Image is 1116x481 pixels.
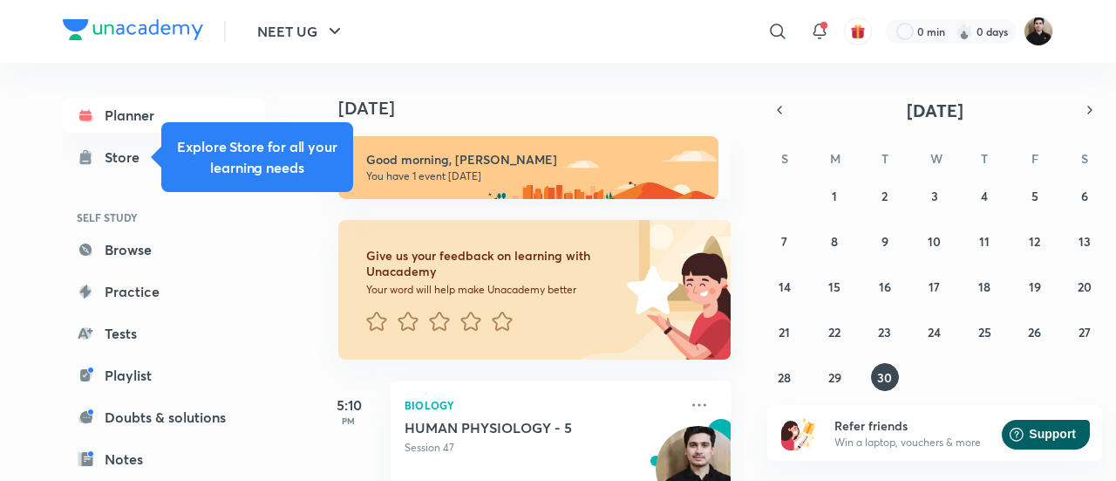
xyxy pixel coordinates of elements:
abbr: September 2, 2025 [881,188,888,204]
button: September 17, 2025 [921,272,949,300]
button: September 28, 2025 [771,363,799,391]
button: September 11, 2025 [970,227,998,255]
button: September 29, 2025 [820,363,848,391]
abbr: Sunday [781,150,788,167]
button: September 9, 2025 [871,227,899,255]
abbr: September 4, 2025 [981,188,988,204]
p: Win a laptop, vouchers & more [834,435,1049,450]
abbr: September 21, 2025 [779,324,790,340]
button: September 7, 2025 [771,227,799,255]
abbr: September 30, 2025 [877,369,892,386]
button: September 13, 2025 [1071,227,1099,255]
abbr: September 7, 2025 [781,233,787,250]
abbr: September 27, 2025 [1079,324,1091,340]
a: Store [63,140,265,175]
button: September 10, 2025 [921,227,949,255]
button: September 1, 2025 [820,182,848,210]
p: Biology [405,395,678,416]
abbr: Friday [1031,150,1038,167]
button: avatar [844,17,872,45]
a: Practice [63,274,265,309]
button: September 6, 2025 [1071,182,1099,210]
a: Doubts & solutions [63,400,265,435]
img: avatar [850,24,866,39]
abbr: Thursday [981,150,988,167]
abbr: September 5, 2025 [1031,188,1038,204]
button: [DATE] [792,98,1078,122]
abbr: September 19, 2025 [1029,278,1041,295]
h6: SELF STUDY [63,203,265,232]
img: Company Logo [63,19,203,40]
h6: Refer friends [834,416,1049,435]
abbr: September 15, 2025 [828,278,840,295]
h5: Explore Store for all your learning needs [175,136,339,178]
abbr: September 22, 2025 [828,324,840,340]
p: PM [314,416,384,426]
button: September 18, 2025 [970,272,998,300]
abbr: September 1, 2025 [832,188,837,204]
abbr: September 14, 2025 [779,278,791,295]
abbr: September 8, 2025 [831,233,838,250]
img: feedback_image [568,220,731,360]
h6: Good morning, [PERSON_NAME] [366,152,703,168]
abbr: September 3, 2025 [931,188,938,204]
button: September 12, 2025 [1021,227,1049,255]
img: morning [338,136,718,199]
h4: [DATE] [338,98,748,119]
abbr: Saturday [1081,150,1088,167]
button: September 2, 2025 [871,182,899,210]
abbr: September 13, 2025 [1079,233,1091,250]
abbr: Monday [830,150,840,167]
button: September 5, 2025 [1021,182,1049,210]
a: Company Logo [63,19,203,45]
button: September 23, 2025 [871,318,899,346]
abbr: Tuesday [881,150,888,167]
iframe: Help widget launcher [961,413,1097,462]
button: September 19, 2025 [1021,272,1049,300]
img: Maneesh Kumar Sharma [1024,17,1053,46]
div: Store [105,147,150,168]
abbr: September 11, 2025 [979,233,990,250]
abbr: September 25, 2025 [978,324,991,340]
abbr: September 6, 2025 [1081,188,1088,204]
h5: HUMAN PHYSIOLOGY - 5 [405,419,622,436]
a: Playlist [63,358,265,393]
button: September 25, 2025 [970,318,998,346]
button: September 4, 2025 [970,182,998,210]
abbr: September 10, 2025 [928,233,941,250]
abbr: Wednesday [930,150,942,167]
abbr: September 16, 2025 [879,278,891,295]
button: September 21, 2025 [771,318,799,346]
p: Your word will help make Unacademy better [366,283,621,297]
button: September 3, 2025 [921,182,949,210]
a: Planner [63,98,265,133]
button: September 8, 2025 [820,227,848,255]
button: September 14, 2025 [771,272,799,300]
h6: Give us your feedback on learning with Unacademy [366,248,621,279]
button: September 15, 2025 [820,272,848,300]
abbr: September 29, 2025 [828,369,841,386]
abbr: September 12, 2025 [1029,233,1040,250]
abbr: September 17, 2025 [929,278,940,295]
abbr: September 20, 2025 [1078,278,1092,295]
button: NEET UG [247,14,356,49]
abbr: September 28, 2025 [778,369,791,386]
a: Notes [63,442,265,477]
button: September 30, 2025 [871,363,899,391]
button: September 24, 2025 [921,318,949,346]
a: Tests [63,316,265,351]
button: September 16, 2025 [871,272,899,300]
abbr: September 23, 2025 [878,324,891,340]
abbr: September 18, 2025 [978,278,990,295]
button: September 22, 2025 [820,318,848,346]
button: September 26, 2025 [1021,318,1049,346]
img: streak [956,23,973,40]
p: Session 47 [405,440,678,456]
abbr: September 9, 2025 [881,233,888,250]
button: September 27, 2025 [1071,318,1099,346]
abbr: September 26, 2025 [1028,324,1041,340]
p: You have 1 event [DATE] [366,169,703,183]
img: referral [781,416,816,450]
span: [DATE] [907,99,963,122]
